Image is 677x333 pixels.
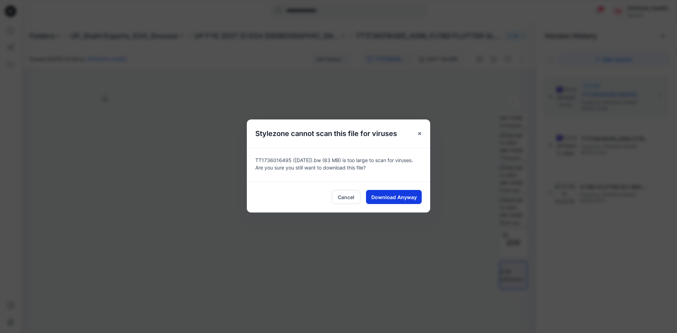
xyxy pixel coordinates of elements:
[366,190,422,204] button: Download Anyway
[338,193,354,201] span: Cancel
[247,119,405,148] h5: Stylezone cannot scan this file for viruses
[413,127,426,140] button: Close
[371,193,417,201] span: Download Anyway
[247,148,430,181] div: TT1736016495 ([DATE]).bw (83 MB) is too large to scan for viruses. Are you sure you still want to...
[332,190,360,204] button: Cancel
